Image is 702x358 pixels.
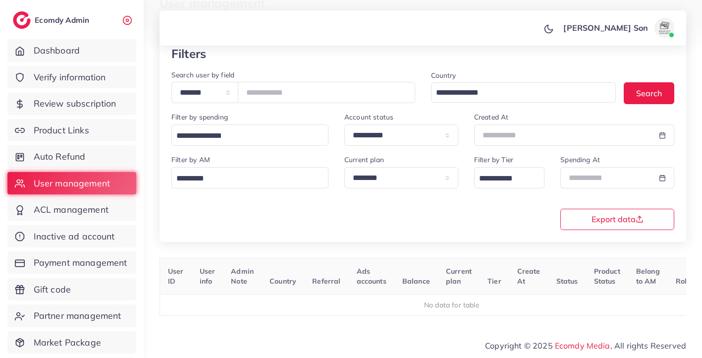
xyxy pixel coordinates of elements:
a: Market Package [7,331,136,354]
span: , All rights Reserved [610,340,686,352]
a: Payment management [7,251,136,274]
label: Account status [344,112,393,122]
span: Market Package [34,336,101,349]
span: Verify information [34,71,106,84]
label: Current plan [344,155,384,165]
span: Tier [487,277,501,286]
a: Dashboard [7,39,136,62]
span: User info [200,267,216,286]
label: Search user by field [171,70,234,80]
div: Search for option [474,167,545,188]
a: Auto Refund [7,145,136,168]
input: Search for option [476,171,532,186]
a: Gift code [7,278,136,301]
img: avatar [654,18,674,38]
span: Export data [592,215,644,223]
span: Partner management [34,309,121,322]
span: Dashboard [34,44,80,57]
a: Verify information [7,66,136,89]
span: ACL management [34,203,108,216]
span: Copyright © 2025 [485,340,686,352]
a: User management [7,172,136,195]
label: Filter by Tier [474,155,513,165]
label: Country [431,70,456,80]
span: Create At [517,267,540,286]
a: Ecomdy Media [555,341,610,351]
span: Balance [402,277,430,286]
span: Payment management [34,256,127,269]
span: Roles [676,277,695,286]
p: [PERSON_NAME] Son [563,22,648,34]
div: Search for option [171,124,328,146]
span: Auto Refund [34,150,86,163]
div: Search for option [171,167,328,188]
span: Referral [312,277,340,286]
h3: Filters [171,47,206,61]
button: Export data [560,209,674,230]
a: logoEcomdy Admin [13,11,92,29]
a: ACL management [7,198,136,221]
a: [PERSON_NAME] Sonavatar [558,18,678,38]
a: Review subscription [7,92,136,115]
span: User ID [168,267,184,286]
label: Created At [474,112,509,122]
a: Product Links [7,119,136,142]
input: Search for option [173,128,316,144]
span: Current plan [446,267,472,286]
button: Search [624,82,674,104]
span: Gift code [34,283,71,296]
input: Search for option [173,171,316,186]
label: Filter by AM [171,155,210,165]
span: Review subscription [34,97,116,110]
input: Search for option [432,85,603,101]
span: Country [270,277,296,286]
a: Inactive ad account [7,225,136,248]
span: Admin Note [231,267,254,286]
span: Ads accounts [357,267,386,286]
span: User management [34,177,110,190]
span: Product Links [34,124,89,137]
img: logo [13,11,31,29]
span: Belong to AM [636,267,660,286]
a: Partner management [7,304,136,327]
label: Filter by spending [171,112,228,122]
div: Search for option [431,82,616,103]
span: Product Status [594,267,620,286]
h2: Ecomdy Admin [35,15,92,25]
span: Status [556,277,578,286]
label: Spending At [560,155,600,165]
span: Inactive ad account [34,230,115,243]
